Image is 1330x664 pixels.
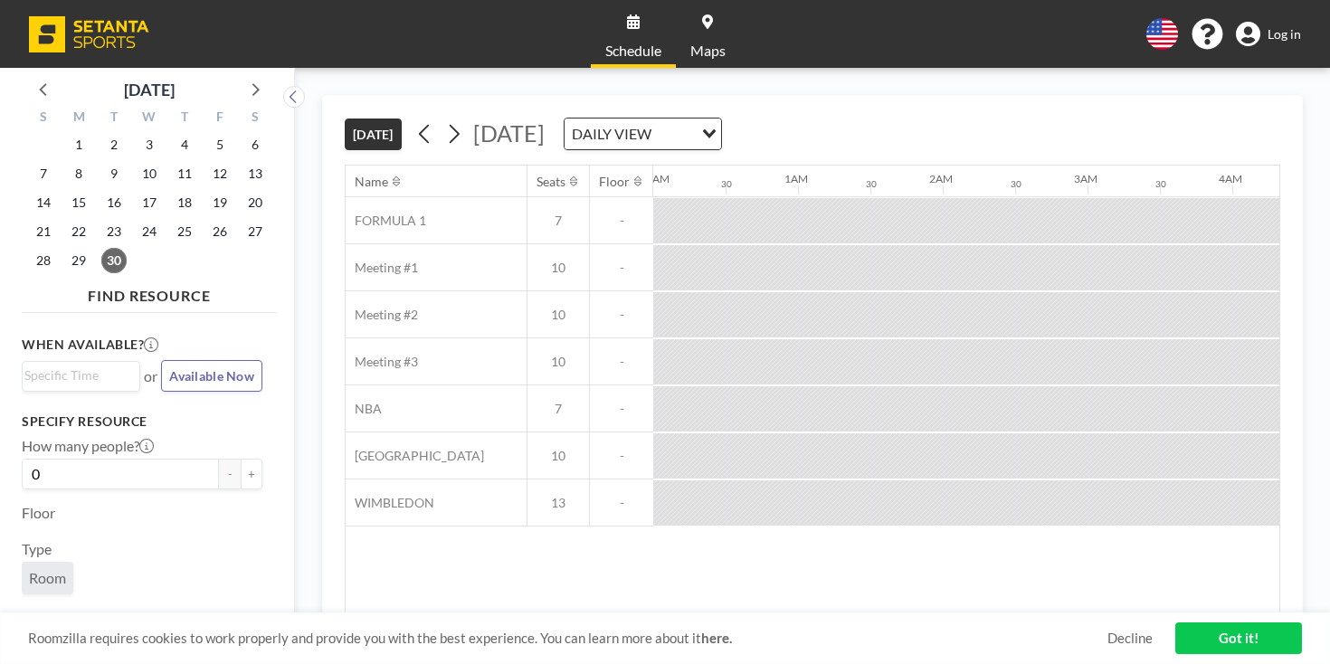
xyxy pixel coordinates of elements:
[527,495,589,511] span: 13
[599,174,630,190] div: Floor
[29,569,66,586] span: Room
[101,132,127,157] span: Tuesday, September 2, 2025
[66,248,91,273] span: Monday, September 29, 2025
[22,280,277,305] h4: FIND RESOURCE
[537,174,565,190] div: Seats
[1175,622,1302,654] a: Got it!
[590,260,653,276] span: -
[1107,630,1153,647] a: Decline
[721,178,732,190] div: 30
[169,368,254,384] span: Available Now
[1074,172,1097,185] div: 3AM
[202,107,237,130] div: F
[527,213,589,229] span: 7
[527,448,589,464] span: 10
[473,119,545,147] span: [DATE]
[137,132,162,157] span: Wednesday, September 3, 2025
[590,495,653,511] span: -
[97,107,132,130] div: T
[1268,26,1301,43] span: Log in
[24,365,129,385] input: Search for option
[207,132,233,157] span: Friday, September 5, 2025
[929,172,953,185] div: 2AM
[161,360,262,392] button: Available Now
[137,219,162,244] span: Wednesday, September 24, 2025
[28,630,1107,647] span: Roomzilla requires cookies to work properly and provide you with the best experience. You can lea...
[66,190,91,215] span: Monday, September 15, 2025
[29,16,149,52] img: organization-logo
[172,219,197,244] span: Thursday, September 25, 2025
[132,107,167,130] div: W
[66,161,91,186] span: Monday, September 8, 2025
[590,401,653,417] span: -
[66,132,91,157] span: Monday, September 1, 2025
[22,504,55,522] label: Floor
[31,219,56,244] span: Sunday, September 21, 2025
[23,362,139,389] div: Search for option
[31,161,56,186] span: Sunday, September 7, 2025
[144,367,157,385] span: or
[172,190,197,215] span: Thursday, September 18, 2025
[701,630,732,646] a: here.
[26,107,62,130] div: S
[101,219,127,244] span: Tuesday, September 23, 2025
[565,119,721,149] div: Search for option
[242,219,268,244] span: Saturday, September 27, 2025
[242,132,268,157] span: Saturday, September 6, 2025
[527,354,589,370] span: 10
[657,122,691,146] input: Search for option
[590,307,653,323] span: -
[172,161,197,186] span: Thursday, September 11, 2025
[605,43,661,58] span: Schedule
[527,260,589,276] span: 10
[346,401,382,417] span: NBA
[527,307,589,323] span: 10
[124,77,175,102] div: [DATE]
[1219,172,1242,185] div: 4AM
[31,190,56,215] span: Sunday, September 14, 2025
[242,161,268,186] span: Saturday, September 13, 2025
[346,260,418,276] span: Meeting #1
[166,107,202,130] div: T
[1155,178,1166,190] div: 30
[137,161,162,186] span: Wednesday, September 10, 2025
[568,122,655,146] span: DAILY VIEW
[346,213,426,229] span: FORMULA 1
[590,354,653,370] span: -
[590,213,653,229] span: -
[242,190,268,215] span: Saturday, September 20, 2025
[241,459,262,489] button: +
[101,190,127,215] span: Tuesday, September 16, 2025
[66,219,91,244] span: Monday, September 22, 2025
[1236,22,1301,47] a: Log in
[590,448,653,464] span: -
[690,43,726,58] span: Maps
[22,437,154,455] label: How many people?
[640,172,670,185] div: 12AM
[355,174,388,190] div: Name
[207,190,233,215] span: Friday, September 19, 2025
[346,448,484,464] span: [GEOGRAPHIC_DATA]
[22,413,262,430] h3: Specify resource
[22,540,52,558] label: Type
[101,248,127,273] span: Tuesday, September 30, 2025
[784,172,808,185] div: 1AM
[346,354,418,370] span: Meeting #3
[1011,178,1021,190] div: 30
[62,107,97,130] div: M
[346,307,418,323] span: Meeting #2
[22,609,59,627] label: Name
[31,248,56,273] span: Sunday, September 28, 2025
[345,119,402,150] button: [DATE]
[237,107,272,130] div: S
[219,459,241,489] button: -
[207,161,233,186] span: Friday, September 12, 2025
[527,401,589,417] span: 7
[172,132,197,157] span: Thursday, September 4, 2025
[101,161,127,186] span: Tuesday, September 9, 2025
[207,219,233,244] span: Friday, September 26, 2025
[137,190,162,215] span: Wednesday, September 17, 2025
[346,495,434,511] span: WIMBLEDON
[866,178,877,190] div: 30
